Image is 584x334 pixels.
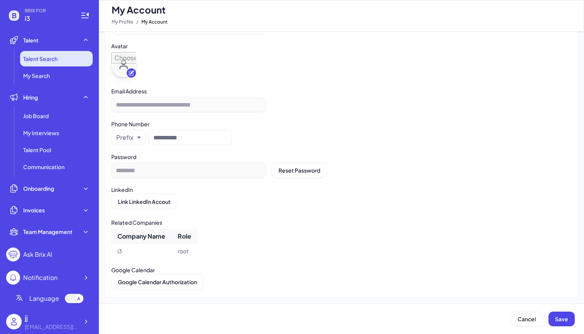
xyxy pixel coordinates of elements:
[23,185,54,192] span: Onboarding
[23,36,39,44] span: Talent
[111,153,136,160] label: Password
[23,55,58,63] span: Talent Search
[6,314,22,329] img: user_logo.png
[511,312,542,326] button: Cancel
[23,146,51,154] span: Talent Pool
[23,112,49,120] span: Job Board
[555,315,568,322] span: Save
[23,129,59,137] span: My Interviews
[118,278,197,285] span: Google Calendar Authorization
[23,163,65,171] span: Communication
[171,244,197,258] td: root
[29,294,59,303] span: Language
[518,315,536,322] span: Cancel
[23,273,58,282] div: Notification
[111,275,204,289] button: Google Calendar Authorization
[272,163,327,178] button: Reset Password
[23,93,38,101] span: Hiring
[112,3,166,16] span: My Account
[111,244,171,258] td: i3
[23,250,52,259] div: Ask Brix AI
[171,229,197,244] th: Role
[25,14,71,23] span: i3
[23,228,73,236] span: Team Management
[111,194,177,209] button: Link LinkedIn Accout
[116,133,133,142] div: Prefix
[111,219,162,226] label: Related Companies
[25,8,71,14] span: BRIX FOR
[111,88,147,95] label: Email Address
[136,17,138,27] span: /
[111,266,155,273] label: Google Calendar
[278,167,320,174] span: Reset Password
[111,120,149,127] label: Phone Number
[23,206,45,214] span: Invoices
[25,312,79,323] div: jj
[548,312,575,326] button: Save
[116,133,134,142] button: Prefix
[111,42,128,49] label: Avatar
[111,186,133,193] label: LinkedIn
[25,323,79,331] div: jade.zheng@intelligencecubed.com
[23,72,50,80] span: My Search
[141,17,168,27] span: My Account
[111,229,171,244] th: Company Name
[118,198,171,205] span: Link LinkedIn Accout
